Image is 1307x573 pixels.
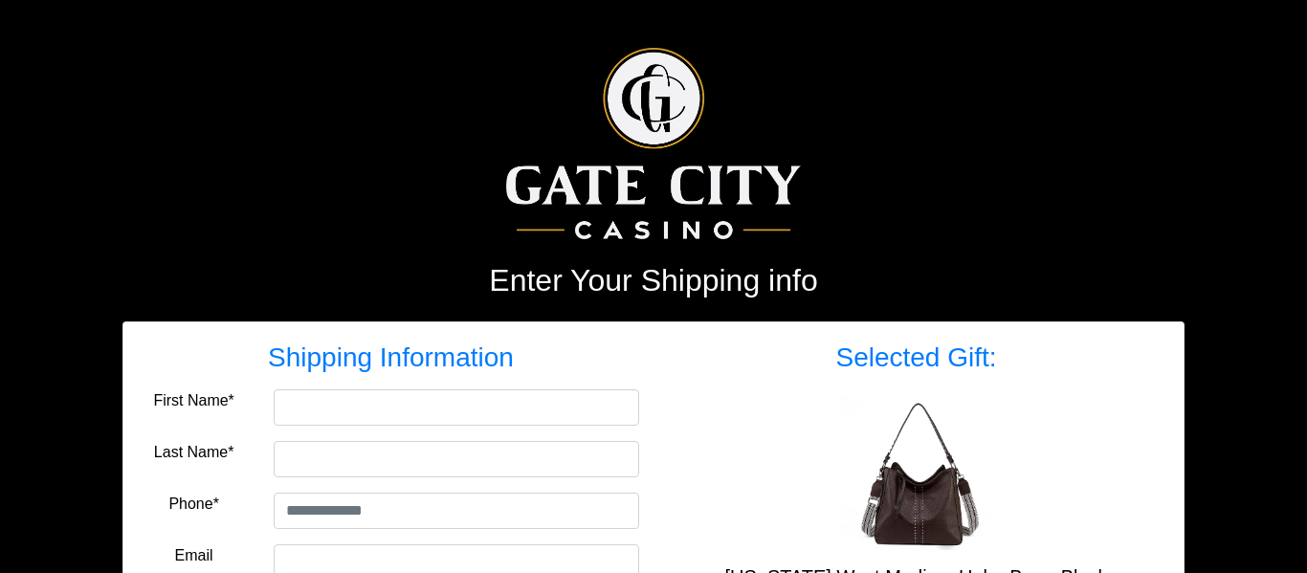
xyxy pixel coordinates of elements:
h3: Selected Gift: [668,342,1164,374]
img: Montana West Medium Hobo Bag - Black [840,397,993,550]
label: First Name* [153,389,233,412]
img: Logo [506,48,800,239]
h2: Enter Your Shipping info [122,262,1185,298]
label: Phone* [168,493,219,516]
label: Last Name* [154,441,234,464]
label: Email [175,544,213,567]
h3: Shipping Information [143,342,639,374]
